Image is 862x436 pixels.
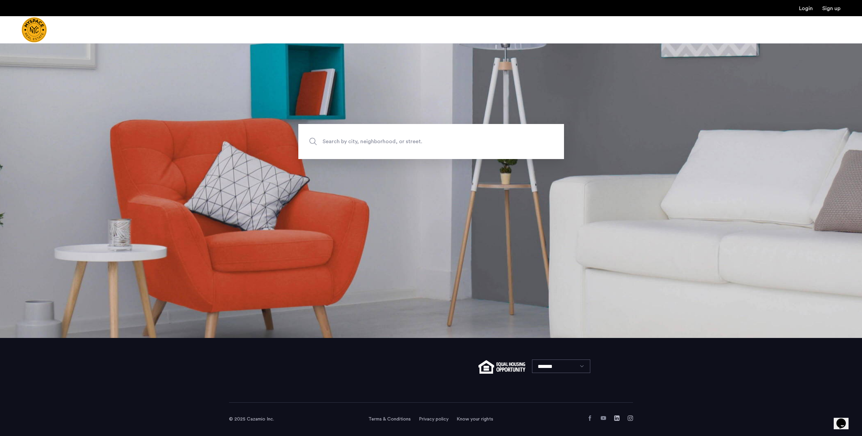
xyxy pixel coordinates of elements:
[614,415,620,421] a: LinkedIn
[229,417,274,422] span: © 2025 Cazamio Inc.
[419,416,449,423] a: Privacy policy
[298,124,564,159] input: Apartment Search
[822,6,840,11] a: Registration
[587,415,593,421] a: Facebook
[628,415,633,421] a: Instagram
[601,415,606,421] a: YouTube
[532,360,590,373] select: Language select
[457,416,493,423] a: Know your rights
[834,409,855,429] iframe: chat widget
[368,416,411,423] a: Terms and conditions
[22,17,47,42] img: logo
[323,137,508,146] span: Search by city, neighborhood, or street.
[22,17,47,42] a: Cazamio Logo
[478,360,525,374] img: equal-housing.png
[799,6,813,11] a: Login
